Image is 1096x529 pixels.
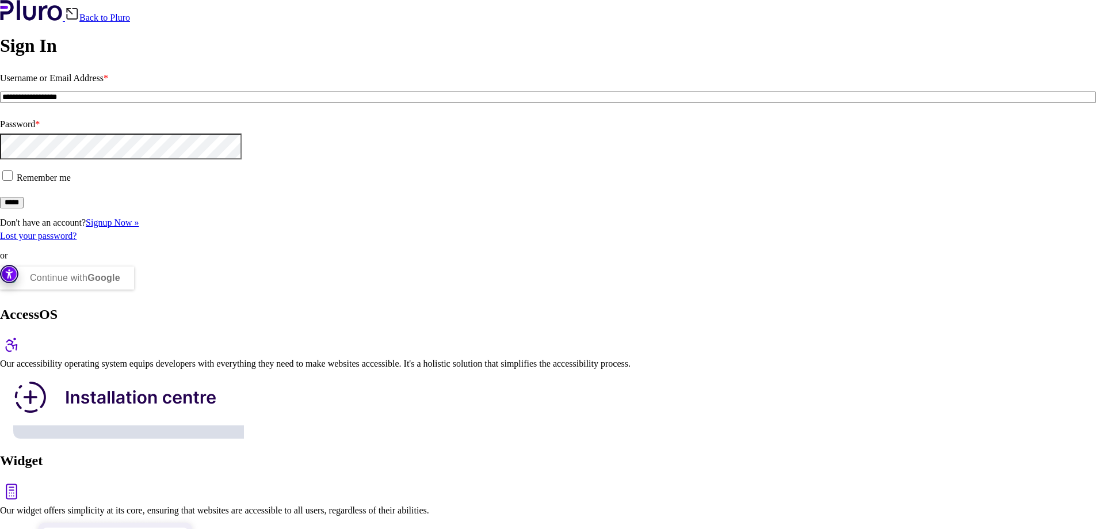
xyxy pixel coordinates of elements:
[65,7,79,21] img: Back icon
[86,218,139,227] a: Signup Now »
[2,170,13,181] input: Remember me
[65,13,130,22] a: Back to Pluro
[87,273,120,283] b: Google
[30,267,120,290] div: Continue with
